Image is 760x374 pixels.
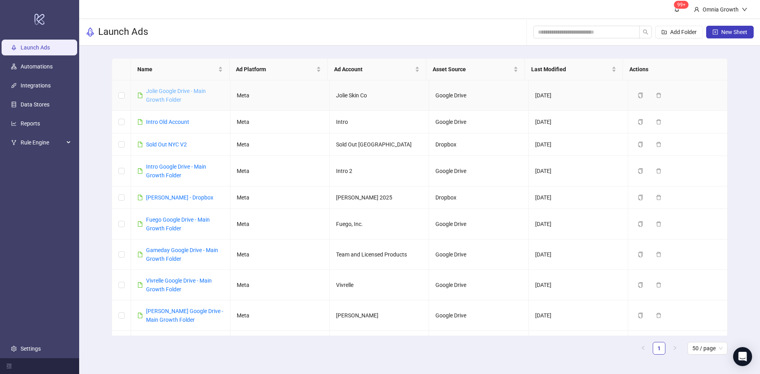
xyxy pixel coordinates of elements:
span: Rule Engine [21,135,64,150]
span: Ad Account [334,65,413,74]
div: Open Intercom Messenger [733,347,752,366]
span: Add Folder [670,29,697,35]
td: [DATE] [529,111,628,133]
a: Launch Ads [21,44,50,51]
td: Google Drive [429,239,528,270]
a: Sold Out NYC V2 [146,141,187,148]
span: delete [656,119,661,125]
button: right [669,342,681,355]
a: Integrations [21,82,51,89]
td: Jolie Skin Co [330,80,429,111]
span: file [137,313,143,318]
td: Google Drive [429,80,528,111]
span: delete [656,168,661,174]
td: [DATE] [529,300,628,331]
td: Fuego, Inc. [330,209,429,239]
th: Ad Platform [230,59,328,80]
th: Name [131,59,230,80]
a: [PERSON_NAME] Google Drive - Main Growth Folder [146,308,223,323]
td: [DATE] [529,133,628,156]
span: rocket [85,27,95,37]
a: Intro Old Account [146,119,189,125]
span: 50 / page [692,342,723,354]
td: Meta [230,186,330,209]
td: Google Drive [429,209,528,239]
span: file [137,142,143,147]
span: fork [11,140,17,145]
span: Ad Platform [236,65,315,74]
span: copy [638,93,643,98]
span: Asset Source [433,65,512,74]
td: Meta [230,111,330,133]
span: delete [656,142,661,147]
td: [PERSON_NAME] 2025 [330,186,429,209]
span: delete [656,313,661,318]
h3: Launch Ads [98,26,148,38]
td: Meta [230,209,330,239]
td: Ivy City Co [330,331,429,353]
td: Intro 2 [330,156,429,186]
span: plus-square [712,29,718,35]
span: delete [656,252,661,257]
span: right [673,346,677,350]
span: copy [638,252,643,257]
span: copy [638,282,643,288]
td: Intro [330,111,429,133]
span: copy [638,195,643,200]
td: Google Drive [429,270,528,300]
span: file [137,282,143,288]
span: file [137,168,143,174]
td: Meta [230,133,330,156]
a: 1 [653,342,665,354]
span: file [137,93,143,98]
a: Automations [21,63,53,70]
td: Google Drive [429,111,528,133]
span: New Sheet [721,29,747,35]
td: Sold Out [GEOGRAPHIC_DATA] [330,133,429,156]
th: Asset Source [426,59,525,80]
a: Reports [21,120,40,127]
span: copy [638,168,643,174]
span: Last Modified [531,65,610,74]
sup: 111 [674,1,689,9]
span: file [137,195,143,200]
a: Settings [21,346,41,352]
span: bell [674,6,680,12]
button: left [637,342,650,355]
td: Vivrelle [330,270,429,300]
span: delete [656,282,661,288]
th: Actions [623,59,722,80]
a: Gameday Google Drive - Main Growth Folder [146,247,218,262]
a: Intro Google Drive - Main Growth Folder [146,163,206,178]
td: [PERSON_NAME] [330,300,429,331]
td: Meta [230,156,330,186]
td: Google Drive [429,156,528,186]
td: [DATE] [529,186,628,209]
div: Page Size [688,342,728,355]
td: Dropbox [429,331,528,353]
li: Previous Page [637,342,650,355]
span: down [742,7,747,12]
span: Name [137,65,217,74]
th: Ad Account [328,59,426,80]
td: Meta [230,331,330,353]
span: delete [656,195,661,200]
a: Data Stores [21,101,49,108]
td: [DATE] [529,156,628,186]
td: Meta [230,239,330,270]
div: Omnia Growth [699,5,742,14]
a: Vivrelle Google Drive - Main Growth Folder [146,277,212,292]
td: Meta [230,80,330,111]
span: delete [656,221,661,227]
td: Meta [230,300,330,331]
span: copy [638,313,643,318]
a: [PERSON_NAME] - Dropbox [146,194,213,201]
button: New Sheet [706,26,754,38]
span: menu-fold [6,363,12,369]
span: delete [656,93,661,98]
span: file [137,252,143,257]
td: [DATE] [529,80,628,111]
td: Dropbox [429,186,528,209]
span: copy [638,119,643,125]
li: 1 [653,342,665,355]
